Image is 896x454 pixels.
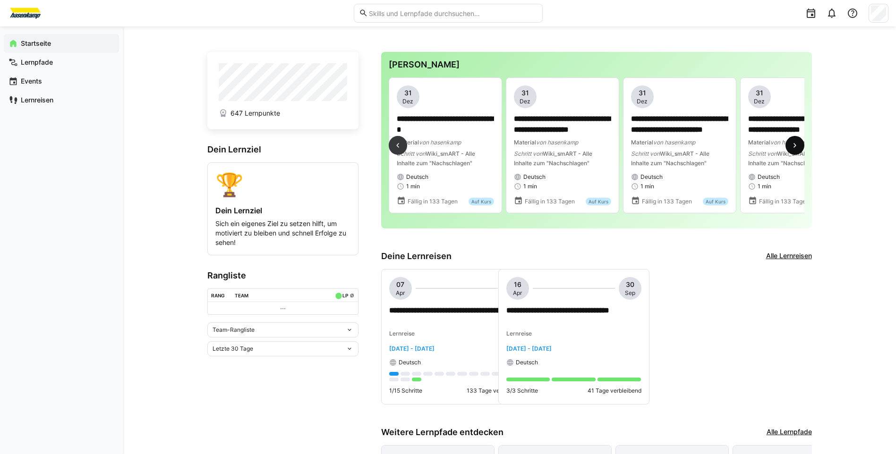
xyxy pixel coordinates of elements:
[640,173,663,181] span: Deutsch
[754,98,765,105] span: Dez
[748,150,777,157] span: Schritt von
[770,139,812,146] span: von hasenkamp
[207,144,358,155] h3: Dein Lernziel
[639,88,646,98] span: 31
[389,345,435,352] span: [DATE] - [DATE]
[625,289,635,297] span: Sep
[207,270,358,281] h3: Rangliste
[381,251,452,261] h3: Deine Lernreisen
[397,150,475,167] span: Wiki_smART - Alle Inhalte zum "Nachschlagen"
[389,330,415,337] span: Lernreise
[408,198,458,205] span: Fällig in 133 Tagen
[350,291,354,299] a: ø
[523,183,537,190] span: 1 min
[514,139,536,146] span: Material
[215,219,350,247] p: Sich ein eigenes Ziel zu setzen hilft, um motiviert zu bleiben und schnell Erfolge zu sehen!
[521,88,529,98] span: 31
[631,150,660,157] span: Schritt von
[404,88,412,98] span: 31
[399,359,421,366] span: Deutsch
[213,326,255,334] span: Team-Rangliste
[748,150,827,167] span: Wiki_smART - Alle Inhalte zum "Nachschlagen"
[368,9,537,17] input: Skills und Lernpfade durchsuchen…
[215,170,350,198] div: 🏆
[748,139,770,146] span: Material
[520,98,530,105] span: Dez
[631,139,653,146] span: Material
[653,139,695,146] span: von hasenkamp
[215,206,350,215] h4: Dein Lernziel
[514,280,521,289] span: 16
[506,330,532,337] span: Lernreise
[637,98,648,105] span: Dez
[703,198,728,205] div: Auf Kurs
[230,109,280,118] span: 647 Lernpunkte
[469,198,494,205] div: Auf Kurs
[342,293,348,298] div: LP
[626,280,634,289] span: 30
[506,387,538,395] p: 3/3 Schritte
[642,198,692,205] span: Fällig in 133 Tagen
[396,280,404,289] span: 07
[514,150,543,157] span: Schritt von
[406,173,428,181] span: Deutsch
[586,198,611,205] div: Auf Kurs
[467,387,524,395] p: 133 Tage verbleibend
[381,427,503,437] h3: Weitere Lernpfade entdecken
[758,173,780,181] span: Deutsch
[389,59,804,70] h3: [PERSON_NAME]
[514,150,592,167] span: Wiki_smART - Alle Inhalte zum "Nachschlagen"
[389,387,422,395] p: 1/15 Schritte
[588,387,641,395] p: 41 Tage verbleibend
[513,289,522,297] span: Apr
[406,183,420,190] span: 1 min
[419,139,461,146] span: von hasenkamp
[397,139,419,146] span: Material
[213,345,253,353] span: Letzte 30 Tage
[402,98,413,105] span: Dez
[506,345,552,352] span: [DATE] - [DATE]
[631,150,709,167] span: Wiki_smART - Alle Inhalte zum "Nachschlagen"
[758,183,771,190] span: 1 min
[516,359,538,366] span: Deutsch
[523,173,546,181] span: Deutsch
[235,293,248,298] div: Team
[766,251,812,261] a: Alle Lernreisen
[396,289,405,297] span: Apr
[759,198,809,205] span: Fällig in 133 Tagen
[767,427,812,437] a: Alle Lernpfade
[397,150,426,157] span: Schritt von
[211,293,225,298] div: Rang
[525,198,575,205] span: Fällig in 133 Tagen
[640,183,654,190] span: 1 min
[756,88,763,98] span: 31
[536,139,578,146] span: von hasenkamp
